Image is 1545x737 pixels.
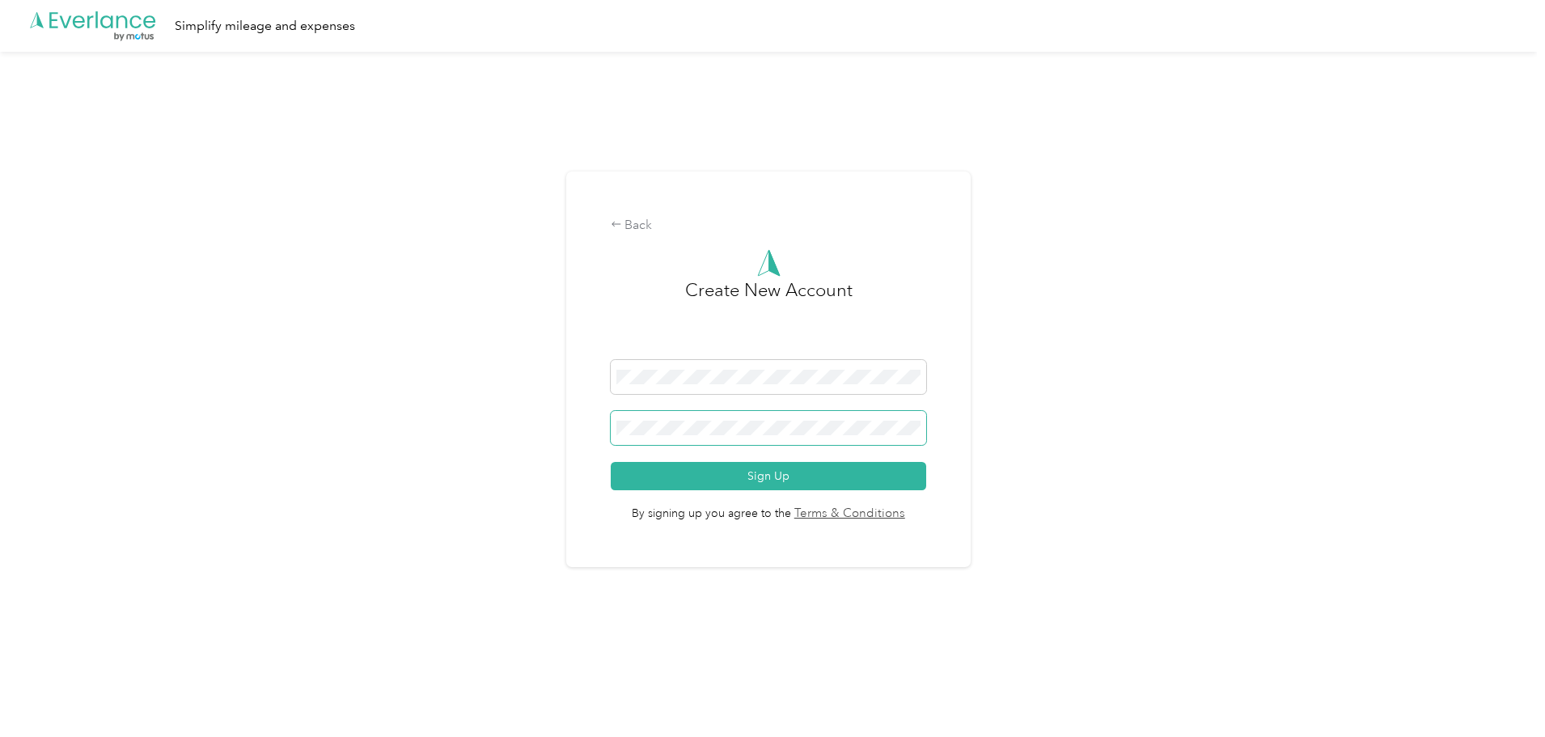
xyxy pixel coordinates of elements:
div: Simplify mileage and expenses [175,16,355,36]
button: Sign Up [611,462,927,490]
div: Back [611,216,927,235]
span: By signing up you agree to the [611,490,927,523]
h3: Create New Account [685,277,853,360]
a: Terms & Conditions [791,505,905,523]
